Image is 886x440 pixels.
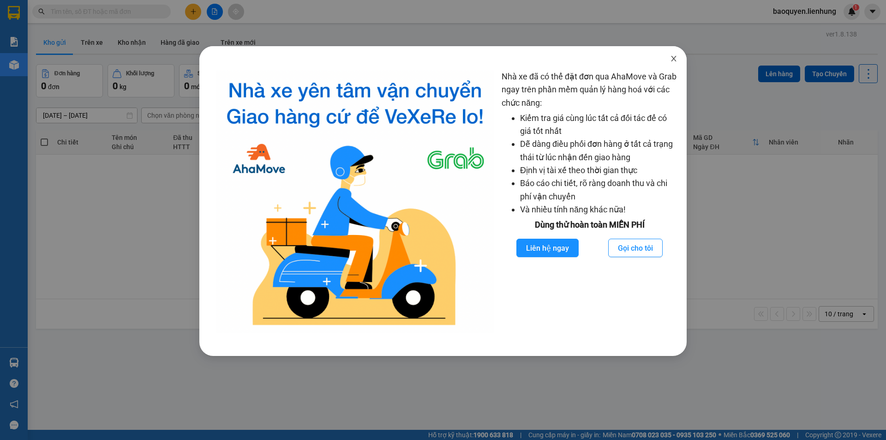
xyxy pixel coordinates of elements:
[502,218,677,231] div: Dùng thử hoàn toàn MIỄN PHÍ
[516,239,579,257] button: Liên hệ ngay
[608,239,663,257] button: Gọi cho tôi
[520,112,677,138] li: Kiểm tra giá cùng lúc tất cả đối tác để có giá tốt nhất
[216,70,494,333] img: logo
[520,164,677,177] li: Định vị tài xế theo thời gian thực
[520,138,677,164] li: Dễ dàng điều phối đơn hàng ở tất cả trạng thái từ lúc nhận đến giao hàng
[520,177,677,203] li: Báo cáo chi tiết, rõ ràng doanh thu và chi phí vận chuyển
[526,242,569,254] span: Liên hệ ngay
[520,203,677,216] li: Và nhiều tính năng khác nữa!
[618,242,653,254] span: Gọi cho tôi
[502,70,677,333] div: Nhà xe đã có thể đặt đơn qua AhaMove và Grab ngay trên phần mềm quản lý hàng hoá với các chức năng:
[670,55,677,62] span: close
[661,46,687,72] button: Close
